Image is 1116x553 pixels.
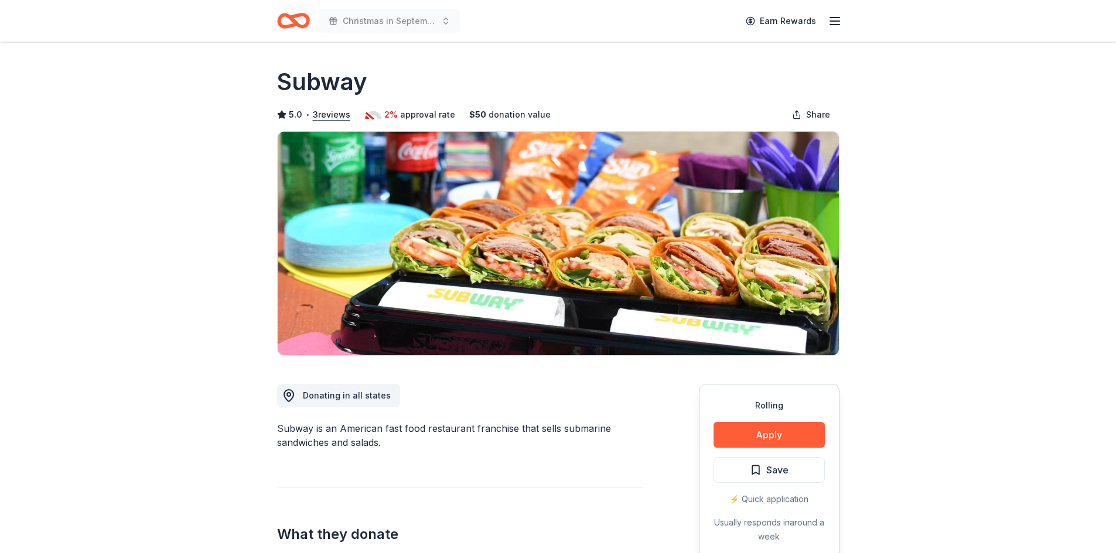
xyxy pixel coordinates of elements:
[400,108,455,122] span: approval rate
[384,108,398,122] span: 2%
[319,9,460,33] button: Christmas in September
[469,108,486,122] span: $ 50
[714,457,825,483] button: Save
[766,462,789,478] span: Save
[277,7,310,35] a: Home
[714,492,825,506] div: ⚡️ Quick application
[714,516,825,544] div: Usually responds in around a week
[277,525,643,544] h2: What they donate
[783,103,839,126] button: Share
[303,390,391,400] span: Donating in all states
[806,108,830,122] span: Share
[277,66,367,98] h1: Subway
[305,110,309,119] span: •
[278,132,839,355] img: Image for Subway
[313,108,350,122] button: 3reviews
[343,14,436,28] span: Christmas in September
[714,422,825,448] button: Apply
[289,108,302,122] span: 5.0
[714,399,825,413] div: Rolling
[489,108,551,122] span: donation value
[739,11,823,32] a: Earn Rewards
[277,421,643,449] div: Subway is an American fast food restaurant franchise that sells submarine sandwiches and salads.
